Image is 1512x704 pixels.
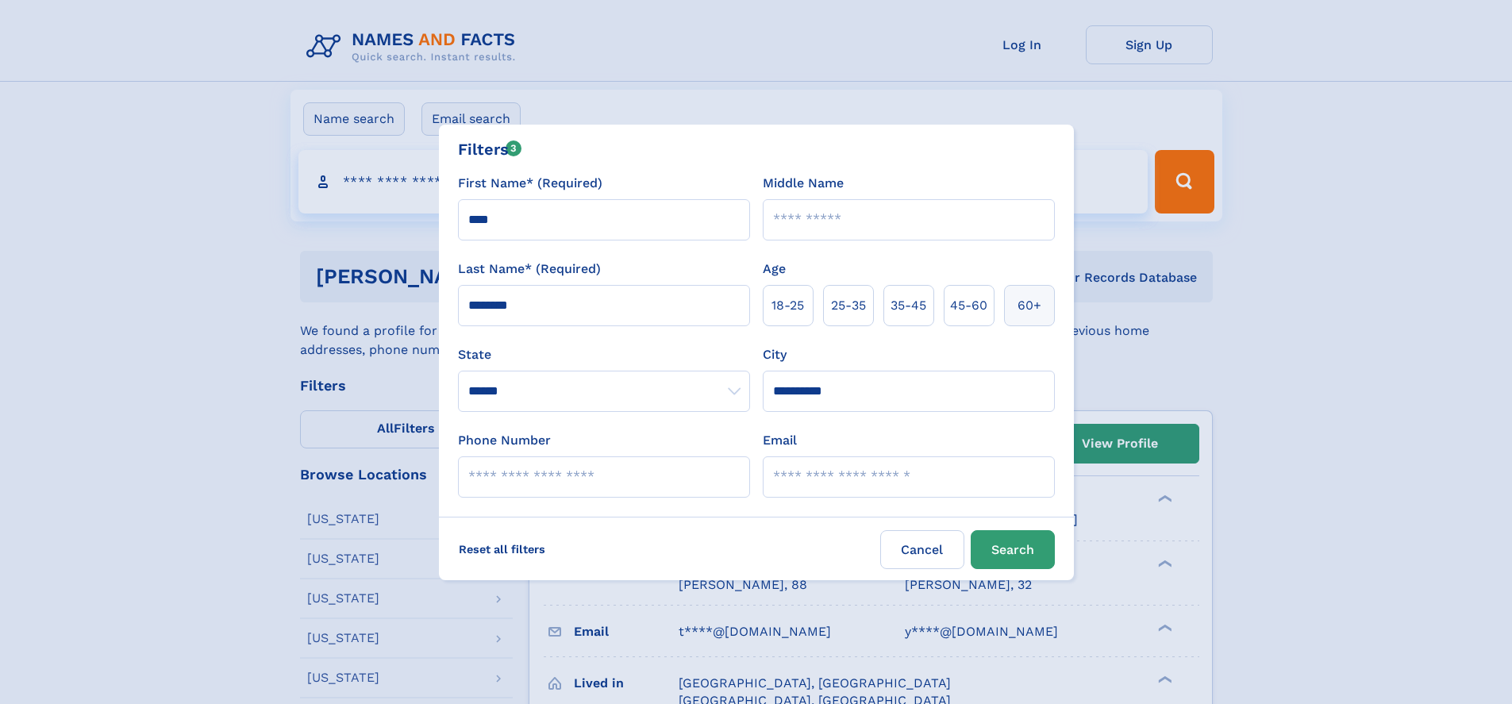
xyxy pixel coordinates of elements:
[1018,296,1041,315] span: 60+
[458,345,750,364] label: State
[458,260,601,279] label: Last Name* (Required)
[880,530,964,569] label: Cancel
[763,260,786,279] label: Age
[763,431,797,450] label: Email
[771,296,804,315] span: 18‑25
[950,296,987,315] span: 45‑60
[458,174,602,193] label: First Name* (Required)
[458,431,551,450] label: Phone Number
[763,174,844,193] label: Middle Name
[458,137,522,161] div: Filters
[971,530,1055,569] button: Search
[831,296,866,315] span: 25‑35
[763,345,787,364] label: City
[891,296,926,315] span: 35‑45
[448,530,556,568] label: Reset all filters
